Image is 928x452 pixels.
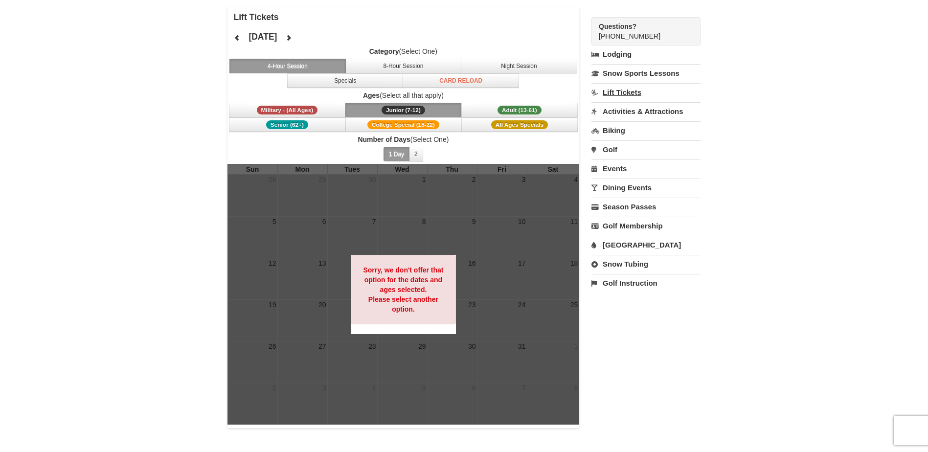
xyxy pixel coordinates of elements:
button: Night Session [461,59,577,73]
a: Biking [591,121,701,139]
span: College Special (18-22) [367,120,439,129]
button: Adult (13-61) [461,103,578,117]
a: Snow Tubing [591,255,701,273]
a: Activities & Attractions [591,102,701,120]
button: Military - (All Ages) [229,103,345,117]
a: Lift Tickets [591,83,701,101]
span: Senior (62+) [266,120,308,129]
span: [PHONE_NUMBER] [599,22,683,40]
span: All Ages Specials [491,120,548,129]
button: 4-Hour Session [229,59,346,73]
button: 2 [409,147,423,161]
a: Snow Sports Lessons [591,64,701,82]
span: Junior (7-12) [382,106,425,114]
button: Junior (7-12) [345,103,462,117]
label: (Select One) [227,46,580,56]
span: Military - (All Ages) [257,106,318,114]
strong: Number of Days [358,136,410,143]
a: Lodging [591,45,701,63]
button: Specials [287,73,404,88]
button: 8-Hour Session [345,59,462,73]
a: Season Passes [591,198,701,216]
button: All Ages Specials [461,117,578,132]
a: [GEOGRAPHIC_DATA] [591,236,701,254]
strong: Ages [363,91,380,99]
button: 1 Day [384,147,409,161]
h4: [DATE] [249,32,277,42]
button: Card Reload [403,73,519,88]
strong: Sorry, we don't offer that option for the dates and ages selected. Please select another option. [363,266,443,313]
strong: Questions? [599,23,636,30]
button: Senior (62+) [229,117,345,132]
label: (Select One) [227,135,580,144]
span: Adult (13-61) [498,106,542,114]
a: Events [591,159,701,178]
strong: Category [369,47,399,55]
a: Golf Membership [591,217,701,235]
a: Golf [591,140,701,158]
a: Dining Events [591,179,701,197]
a: Golf Instruction [591,274,701,292]
h4: Lift Tickets [234,12,580,22]
button: College Special (18-22) [345,117,462,132]
label: (Select all that apply) [227,90,580,100]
